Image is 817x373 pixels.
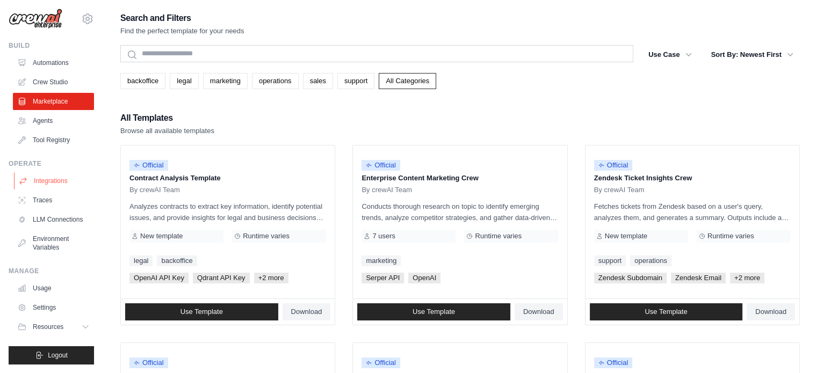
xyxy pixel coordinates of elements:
[13,131,94,149] a: Tool Registry
[129,201,326,223] p: Analyzes contracts to extract key information, identify potential issues, and provide insights fo...
[9,267,94,275] div: Manage
[671,273,726,283] span: Zendesk Email
[120,126,214,136] p: Browse all available templates
[243,232,290,240] span: Runtime varies
[129,255,153,266] a: legal
[515,303,563,320] a: Download
[755,308,786,316] span: Download
[303,73,333,89] a: sales
[120,73,165,89] a: backoffice
[594,160,633,171] span: Official
[129,160,168,171] span: Official
[730,273,764,283] span: +2 more
[9,41,94,50] div: Build
[283,303,331,320] a: Download
[361,357,400,368] span: Official
[594,201,791,223] p: Fetches tickets from Zendesk based on a user's query, analyzes them, and generates a summary. Out...
[120,26,244,36] p: Find the perfect template for your needs
[379,73,436,89] a: All Categories
[180,308,223,316] span: Use Template
[594,357,633,368] span: Official
[13,318,94,335] button: Resources
[9,9,62,29] img: Logo
[594,173,791,184] p: Zendesk Ticket Insights Crew
[129,173,326,184] p: Contract Analysis Template
[120,111,214,126] h2: All Templates
[645,308,687,316] span: Use Template
[291,308,322,316] span: Download
[361,160,400,171] span: Official
[13,93,94,110] a: Marketplace
[590,303,743,320] a: Use Template
[705,45,800,64] button: Sort By: Newest First
[357,303,510,320] a: Use Template
[13,280,94,297] a: Usage
[361,186,412,194] span: By crewAI Team
[372,232,395,240] span: 7 users
[13,192,94,209] a: Traces
[13,112,94,129] a: Agents
[14,172,95,189] a: Integrations
[594,273,667,283] span: Zendesk Subdomain
[707,232,754,240] span: Runtime varies
[129,357,168,368] span: Official
[140,232,183,240] span: New template
[642,45,698,64] button: Use Case
[254,273,288,283] span: +2 more
[203,73,248,89] a: marketing
[13,54,94,71] a: Automations
[361,273,404,283] span: Serper API
[408,273,440,283] span: OpenAI
[129,273,189,283] span: OpenAI API Key
[413,308,455,316] span: Use Template
[48,351,68,360] span: Logout
[475,232,522,240] span: Runtime varies
[523,308,554,316] span: Download
[120,11,244,26] h2: Search and Filters
[9,346,94,364] button: Logout
[747,303,795,320] a: Download
[170,73,198,89] a: legal
[13,211,94,228] a: LLM Connections
[13,299,94,316] a: Settings
[252,73,299,89] a: operations
[125,303,278,320] a: Use Template
[13,74,94,91] a: Crew Studio
[129,186,180,194] span: By crewAI Team
[594,186,645,194] span: By crewAI Team
[337,73,374,89] a: support
[9,159,94,168] div: Operate
[594,255,626,266] a: support
[361,201,558,223] p: Conducts thorough research on topic to identify emerging trends, analyze competitor strategies, a...
[157,255,197,266] a: backoffice
[630,255,671,266] a: operations
[361,255,401,266] a: marketing
[13,230,94,256] a: Environment Variables
[193,273,250,283] span: Qdrant API Key
[361,173,558,184] p: Enterprise Content Marketing Crew
[605,232,647,240] span: New template
[33,323,63,331] span: Resources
